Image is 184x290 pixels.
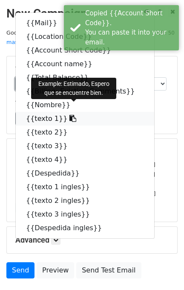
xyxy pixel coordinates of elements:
a: {{Location Code}} [16,30,154,44]
small: Google Sheet: [6,29,109,46]
a: Preview [37,262,74,278]
a: Send [6,262,34,278]
a: {{texto 2}} [16,126,154,139]
a: Send Test Email [76,262,141,278]
a: {{Mail}} [16,16,154,30]
a: {{Nombre}} [16,98,154,112]
a: {{Despedida ingles}} [16,221,154,235]
a: {{texto 4}} [16,153,154,167]
a: {{texto 3}} [16,139,154,153]
div: Example: Estimado, Espero que se encuentre bien. [31,78,116,99]
a: {{Account name}} [16,57,154,71]
a: {{texto 1}} [16,112,154,126]
a: {{Account Short Code}} [16,44,154,57]
div: Copied {{Account Short Code}}. You can paste it into your email. [85,9,175,47]
a: {{texto 3 ingles}} [16,208,154,221]
h5: Advanced [15,235,169,245]
a: {{texto 2 ingles}} [16,194,154,208]
a: {{Billing: Eviction Comments}} [16,85,154,98]
h2: New Campaign [6,6,178,21]
a: {{texto 1 ingles}} [16,180,154,194]
small: [PERSON_NAME][EMAIL_ADDRESS][DOMAIN_NAME] [15,161,155,168]
a: {{Despedida}} [16,167,154,180]
div: Widget de chat [141,249,184,290]
a: {{Total Balance}} [16,71,154,85]
iframe: Chat Widget [141,249,184,290]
